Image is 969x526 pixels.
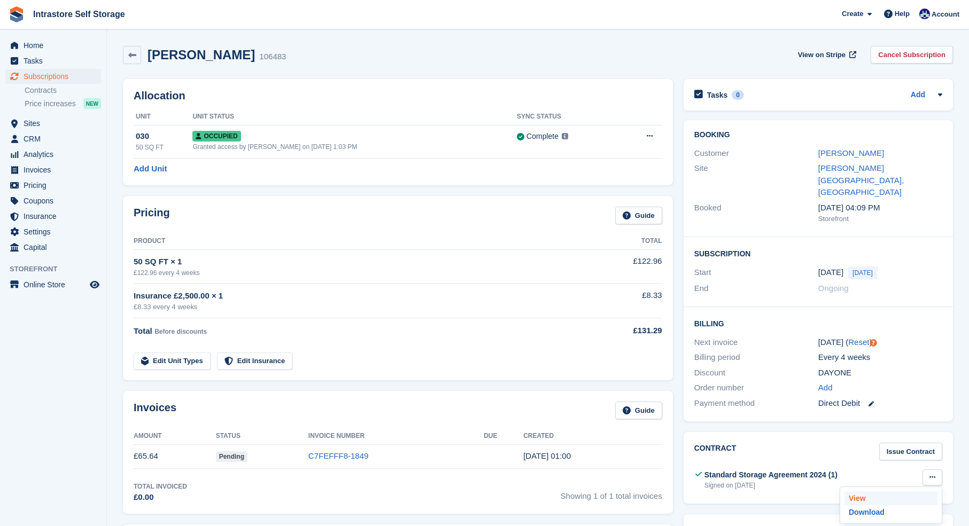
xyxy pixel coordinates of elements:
[798,50,846,60] span: View on Stripe
[134,233,580,250] th: Product
[24,209,88,224] span: Insurance
[134,428,216,445] th: Amount
[707,90,728,100] h2: Tasks
[134,326,152,335] span: Total
[732,90,744,100] div: 0
[134,402,176,419] h2: Invoices
[5,147,101,162] a: menu
[259,51,286,63] div: 106483
[5,277,101,292] a: menu
[216,451,247,462] span: Pending
[308,451,369,460] a: C7FEFFF8-1849
[5,38,101,53] a: menu
[5,53,101,68] a: menu
[134,482,187,491] div: Total Invoiced
[134,256,580,268] div: 50 SQ FT × 1
[794,46,858,64] a: View on Stripe
[818,148,884,158] a: [PERSON_NAME]
[308,428,484,445] th: Invoice Number
[134,302,580,312] div: £8.33 every 4 weeks
[562,133,568,139] img: icon-info-grey-7440780725fd019a000dd9b08b2336e03edf1995a4989e88bcd33f0948082b44.svg
[818,397,942,410] div: Direct Debit
[217,352,293,370] a: Edit Insurance
[694,336,818,349] div: Next invoice
[134,207,170,224] h2: Pricing
[24,277,88,292] span: Online Store
[134,90,662,102] h2: Allocation
[517,108,618,125] th: Sync Status
[148,48,255,62] h2: [PERSON_NAME]
[136,130,192,143] div: 030
[842,9,863,19] span: Create
[5,162,101,177] a: menu
[192,108,517,125] th: Unit Status
[704,481,838,490] div: Signed on [DATE]
[83,98,101,109] div: NEW
[911,89,925,101] a: Add
[895,9,910,19] span: Help
[848,337,869,347] a: Reset
[29,5,129,23] a: Intrastore Self Storage
[5,209,101,224] a: menu
[848,266,878,279] span: [DATE]
[818,382,833,394] a: Add
[694,351,818,364] div: Billing period
[5,116,101,131] a: menu
[484,428,523,445] th: Due
[25,98,101,109] a: Price increases NEW
[134,290,580,302] div: Insurance £2,500.00 × 1
[24,53,88,68] span: Tasks
[10,264,106,274] span: Storefront
[844,491,937,505] a: View
[694,147,818,160] div: Customer
[844,505,937,519] a: Download
[932,9,959,20] span: Account
[694,397,818,410] div: Payment method
[561,482,662,504] span: Showing 1 of 1 total invoices
[134,108,192,125] th: Unit
[134,163,167,175] a: Add Unit
[704,469,838,481] div: Standard Storage Agreement 2024 (1)
[24,193,88,208] span: Coupons
[694,162,818,199] div: Site
[5,224,101,239] a: menu
[818,202,942,214] div: [DATE] 04:09 PM
[134,444,216,468] td: £65.64
[5,240,101,255] a: menu
[24,38,88,53] span: Home
[5,193,101,208] a: menu
[818,367,942,379] div: DAYONE
[879,443,942,460] a: Issue Contract
[818,266,843,279] time: 2025-09-05 00:00:00 UTC
[694,318,942,328] h2: Billing
[869,338,878,348] div: Tooltip anchor
[818,336,942,349] div: [DATE] ( )
[523,451,571,460] time: 2025-09-05 00:00:43 UTC
[216,428,308,445] th: Status
[9,6,25,22] img: stora-icon-8386f47178a22dfd0bd8f6a31ec36ba5ce8667c1dd55bd0f319d3a0aa187defe.svg
[134,268,580,278] div: £122.96 every 4 weeks
[580,325,662,337] div: £131.29
[5,69,101,84] a: menu
[24,69,88,84] span: Subscriptions
[88,278,101,291] a: Preview store
[694,248,942,258] h2: Subscription
[24,116,88,131] span: Sites
[24,178,88,193] span: Pricing
[526,131,559,142] div: Complete
[134,491,187,504] div: £0.00
[694,367,818,379] div: Discount
[24,224,88,239] span: Settings
[523,428,662,445] th: Created
[134,352,211,370] a: Edit Unit Types
[694,443,737,460] h2: Contract
[580,233,662,250] th: Total
[615,402,662,419] a: Guide
[136,143,192,152] div: 50 SQ FT
[694,382,818,394] div: Order number
[871,46,953,64] a: Cancel Subscription
[818,284,849,293] span: Ongoing
[192,142,517,152] div: Granted access by [PERSON_NAME] on [DATE] 1:03 PM
[24,162,88,177] span: Invoices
